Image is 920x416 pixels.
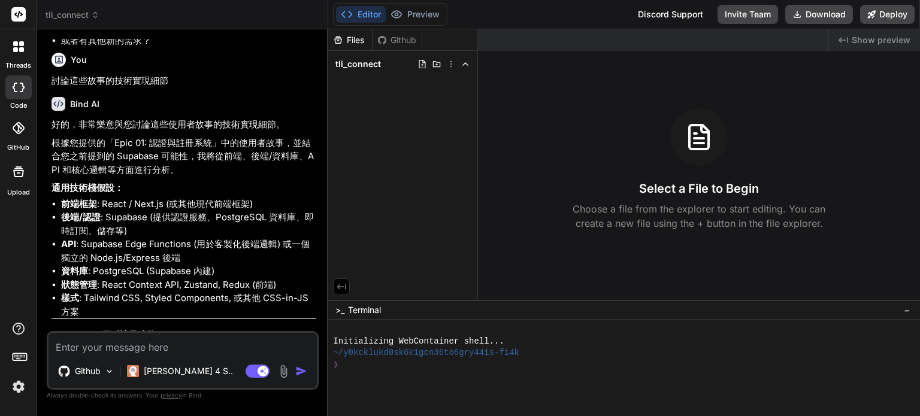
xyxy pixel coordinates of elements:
[901,300,913,320] button: −
[52,182,123,193] strong: 通用技術棧假設：
[47,390,319,401] p: Always double-check its answers. Your in Bind
[7,142,29,153] label: GitHub
[61,34,316,48] li: 或者有其他新的需求？
[104,366,114,376] img: Pick Models
[52,118,316,132] p: 好的，非常樂意與您討論這些使用者故事的技術實現細節。
[70,98,99,110] h6: Bind AI
[8,376,29,397] img: settings
[46,9,99,21] span: tli_connect
[333,336,504,347] span: Initializing WebContainer shell...
[61,265,316,278] li: : PostgreSQL (Supabase 內建)
[61,265,88,277] strong: 資料庫
[373,34,422,46] div: Github
[277,365,290,378] img: attachment
[61,211,101,223] strong: 後端/認證
[52,74,316,88] p: 討論這些故事的技術實現細節
[52,329,156,341] strong: Story 01.1: 用戶註冊功能
[328,34,372,46] div: Files
[860,5,915,24] button: Deploy
[631,5,710,24] div: Discord Support
[61,279,97,290] strong: 狀態管理
[61,238,76,250] strong: API
[718,5,778,24] button: Invite Team
[335,304,344,316] span: >_
[52,136,316,177] p: 根據您提供的「Epic 01: 認證與註冊系統」中的使用者故事，並結合您之前提到的 Supabase 可能性，我將從前端、後端/資料庫、API 和核心邏輯等方面進行分析。
[785,5,853,24] button: Download
[10,101,27,111] label: code
[565,202,833,230] p: Choose a file from the explorer to start editing. You can create a new file using the + button in...
[295,365,307,377] img: icon
[75,365,101,377] p: Github
[386,6,444,23] button: Preview
[336,6,386,23] button: Editor
[61,198,97,209] strong: 前端框架
[348,304,381,316] span: Terminal
[161,391,182,399] span: privacy
[71,54,87,66] h6: You
[144,365,233,377] p: [PERSON_NAME] 4 S..
[639,180,759,197] h3: Select a File to Begin
[61,211,316,238] li: : Supabase (提供認證服務、PostgreSQL 資料庫、即時訂閱、儲存等)
[333,347,519,359] span: ~/y0kcklukd0sk6k1gcn36to6gry44is-fi4k
[127,365,139,377] img: Claude 4 Sonnet
[61,291,316,318] li: : Tailwind CSS, Styled Components, 或其他 CSS-in-JS 方案
[61,292,79,303] strong: 樣式
[61,198,316,211] li: : React / Next.js (或其他現代前端框架)
[61,278,316,292] li: : React Context API, Zustand, Redux (前端)
[335,58,381,70] span: tli_connect
[61,238,316,265] li: : Supabase Edge Functions (用於客製化後端邏輯) 或一個獨立的 Node.js/Express 後端
[904,304,910,316] span: −
[7,187,30,198] label: Upload
[5,60,31,71] label: threads
[333,359,339,371] span: ❯
[852,34,910,46] span: Show preview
